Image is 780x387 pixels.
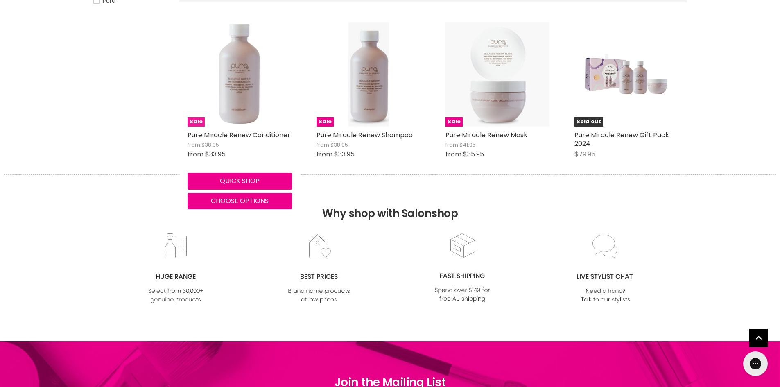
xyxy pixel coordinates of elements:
[188,193,292,209] button: Choose options
[188,149,203,159] span: from
[317,130,413,140] a: Pure Miracle Renew Shampoo
[317,117,334,127] span: Sale
[188,141,200,149] span: from
[188,117,205,127] span: Sale
[348,22,389,127] img: Pure Miracle Renew Shampoo
[445,130,527,140] a: Pure Miracle Renew Mask
[188,173,292,189] button: Quick shop
[4,174,776,232] h2: Why shop with Salonshop
[749,329,768,347] a: Back to top
[463,149,484,159] span: $35.95
[429,232,495,304] img: fast.jpg
[572,233,639,305] img: chat_c0a1c8f7-3133-4fc6-855f-7264552747f6.jpg
[574,117,603,127] span: Sold out
[317,22,421,127] a: Pure Miracle Renew ShampooSale
[574,149,595,159] span: $79.95
[445,22,550,127] img: Pure Miracle Renew Mask
[334,149,355,159] span: $33.95
[317,141,329,149] span: from
[574,22,679,127] a: Pure Miracle Renew Gift Pack 2024Sold out
[317,149,332,159] span: from
[205,149,226,159] span: $33.95
[749,329,768,350] span: Back to top
[188,22,292,127] a: Pure Miracle Renew ConditionerSale
[188,22,292,127] img: Pure Miracle Renew Conditioner
[211,196,269,206] span: Choose options
[201,141,219,149] span: $38.95
[459,141,476,149] span: $41.95
[739,349,772,379] iframe: Gorgias live chat messenger
[445,117,463,127] span: Sale
[445,22,550,127] a: Pure Miracle Renew MaskSale
[574,130,669,148] a: Pure Miracle Renew Gift Pack 2024
[188,130,290,140] a: Pure Miracle Renew Conditioner
[445,141,458,149] span: from
[142,233,209,305] img: range2_8cf790d4-220e-469f-917d-a18fed3854b6.jpg
[445,149,461,159] span: from
[286,233,352,305] img: prices.jpg
[574,22,679,127] img: Pure Miracle Renew Gift Pack 2024
[330,141,348,149] span: $38.95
